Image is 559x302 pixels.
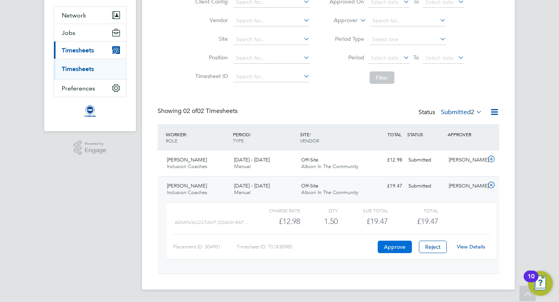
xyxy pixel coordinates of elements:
div: £19.47 [365,180,405,193]
label: Submitted [441,108,482,116]
span: TYPE [233,137,244,144]
input: Search for... [233,53,310,64]
span: Select date [371,54,399,61]
span: Off-Site [301,182,318,189]
img: albioninthecommunity-logo-retina.png [84,105,96,117]
span: [PERSON_NAME] [167,182,207,189]
label: Period Type [329,35,364,42]
div: 1.50 [300,215,338,228]
div: Submitted [405,180,446,193]
span: Albion In The Community [301,189,358,196]
div: Placement ID: 304901 [173,241,236,253]
a: View Details [457,243,485,250]
span: [DATE] - [DATE] [234,156,270,163]
span: / [250,131,251,137]
button: Reject [419,241,447,253]
span: Inclusion Coaches [167,163,207,170]
span: ROLE [166,137,177,144]
div: STATUS [405,127,446,141]
div: Charge rate [250,206,300,215]
input: Search for... [233,16,310,26]
span: Select date [425,54,453,61]
span: Timesheets [62,47,94,54]
div: Timesheets [54,59,126,79]
label: Position [193,54,228,61]
button: Jobs [54,24,126,41]
div: Status [418,107,484,118]
button: Preferences [54,80,126,97]
span: / [309,131,311,137]
div: PERIOD [231,127,298,148]
span: [PERSON_NAME] [167,156,207,163]
input: Select one [370,34,446,45]
div: Timesheet ID: TS1830980 [236,241,376,253]
button: Network [54,7,126,24]
span: Powered by [85,141,106,147]
label: Timesheet ID [193,73,228,80]
span: 02 of [183,107,197,115]
div: Total [388,206,438,215]
button: Filter [370,71,394,84]
span: £19.47 [417,217,438,226]
div: APPROVER [446,127,486,141]
div: [PERSON_NAME] [446,154,486,167]
label: Approver [323,17,358,24]
div: £12.98 [365,154,405,167]
button: Approve [378,241,412,253]
button: Open Resource Center, 10 new notifications [528,271,553,296]
div: 10 [528,276,535,286]
span: Inclusion Coaches [167,189,207,196]
span: To [411,52,421,62]
span: 02 Timesheets [183,107,238,115]
a: Timesheets [62,65,94,73]
span: Network [62,12,86,19]
div: SITE [298,127,365,148]
div: £19.47 [338,215,388,228]
span: Admin/Assistant Coach Rat… [175,220,248,225]
span: Albion In The Community [301,163,358,170]
div: WORKER [164,127,231,148]
div: QTY [300,206,338,215]
label: Vendor [193,17,228,24]
a: Powered byEngage [74,141,107,155]
label: Period [329,54,364,61]
div: Submitted [405,154,446,167]
button: Timesheets [54,42,126,59]
input: Search for... [233,71,310,82]
span: 2 [471,108,474,116]
span: Preferences [62,85,95,92]
span: Jobs [62,29,75,36]
span: Manual [234,189,251,196]
span: Manual [234,163,251,170]
span: VENDOR [300,137,319,144]
span: Engage [85,147,106,154]
div: £12.98 [250,215,300,228]
div: Showing [158,107,239,115]
div: [PERSON_NAME] [446,180,486,193]
a: Go to home page [54,105,127,117]
span: TOTAL [387,131,401,137]
span: Off-Site [301,156,318,163]
input: Search for... [370,16,446,26]
span: [DATE] - [DATE] [234,182,270,189]
div: Sub Total [338,206,388,215]
label: Site [193,35,228,42]
span: / [186,131,187,137]
input: Search for... [233,34,310,45]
